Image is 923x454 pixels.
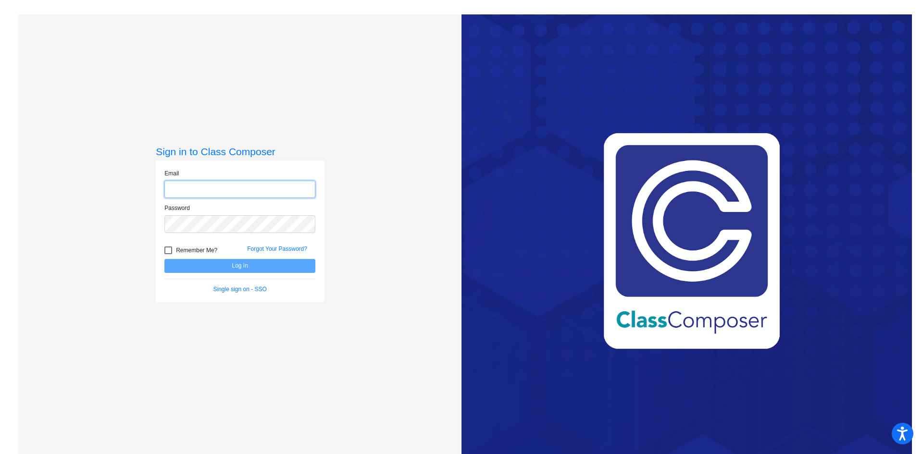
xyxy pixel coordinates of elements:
label: Email [164,169,179,178]
a: Forgot Your Password? [247,245,307,252]
span: Remember Me? [176,245,217,256]
h3: Sign in to Class Composer [156,146,324,158]
label: Password [164,204,190,212]
a: Single sign on - SSO [213,286,267,293]
button: Log In [164,259,315,273]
